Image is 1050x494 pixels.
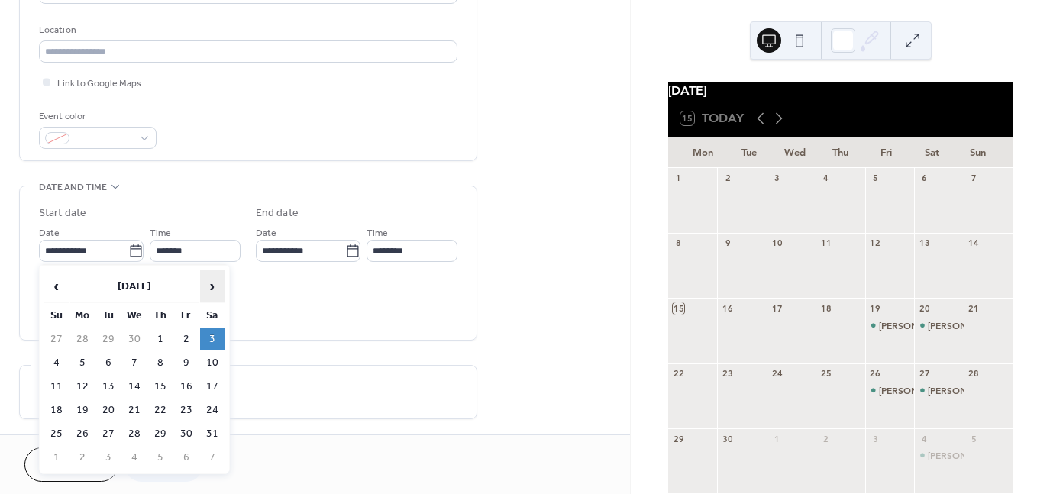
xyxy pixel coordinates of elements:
td: 14 [122,376,147,398]
td: 1 [148,328,173,350]
div: End date [256,205,299,221]
div: Sun [955,137,1000,168]
span: Link to Google Maps [57,76,141,92]
div: 24 [771,368,783,379]
div: 20 [919,302,930,314]
div: DAVE BYERS [865,319,914,332]
div: 9 [722,237,733,249]
td: 29 [96,328,121,350]
div: Start date [39,205,86,221]
td: 1 [44,447,69,469]
th: Th [148,305,173,327]
th: Sa [200,305,225,327]
td: 20 [96,399,121,421]
td: 27 [96,423,121,445]
div: 15 [673,302,684,314]
div: 3 [870,433,881,444]
span: ‹ [45,271,68,302]
td: 8 [148,352,173,374]
th: Tu [96,305,121,327]
span: Time [150,225,171,241]
td: 19 [70,399,95,421]
div: 2 [722,173,733,184]
div: 8 [673,237,684,249]
td: 3 [200,328,225,350]
td: 15 [148,376,173,398]
span: Date and time [39,179,107,195]
div: [PERSON_NAME] [879,319,954,332]
div: 6 [919,173,930,184]
span: Date [39,225,60,241]
td: 17 [200,376,225,398]
div: 11 [820,237,832,249]
td: 5 [148,447,173,469]
td: 6 [96,352,121,374]
td: 2 [174,328,199,350]
div: Sat [909,137,955,168]
td: 7 [200,447,225,469]
div: 25 [820,368,832,379]
div: 5 [968,433,980,444]
td: 12 [70,376,95,398]
div: 30 [722,433,733,444]
div: 1 [673,173,684,184]
div: 16 [722,302,733,314]
td: 23 [174,399,199,421]
div: 5 [870,173,881,184]
div: 29 [673,433,684,444]
div: 21 [968,302,980,314]
td: 29 [148,423,173,445]
div: Wed [772,137,818,168]
div: 10 [771,237,783,249]
td: 6 [174,447,199,469]
div: Thu [818,137,864,168]
div: Tue [726,137,772,168]
div: Mon [680,137,726,168]
div: 22 [673,368,684,379]
td: 22 [148,399,173,421]
td: 16 [174,376,199,398]
th: Su [44,305,69,327]
span: Date [256,225,276,241]
th: Fr [174,305,199,327]
div: Event color [39,108,153,124]
td: 31 [200,423,225,445]
div: 28 [968,368,980,379]
div: 13 [919,237,930,249]
td: 27 [44,328,69,350]
div: [PERSON_NAME] [928,384,1003,397]
div: 23 [722,368,733,379]
div: JEREMY HEAVENER [914,319,963,332]
div: 14 [968,237,980,249]
td: 10 [200,352,225,374]
th: We [122,305,147,327]
div: 19 [870,302,881,314]
th: Mo [70,305,95,327]
div: 27 [919,368,930,379]
td: 30 [122,328,147,350]
td: 18 [44,399,69,421]
td: 28 [122,423,147,445]
div: [PERSON_NAME] [928,319,1003,332]
div: 18 [820,302,832,314]
td: 13 [96,376,121,398]
th: [DATE] [70,270,199,303]
div: [PERSON_NAME] [879,384,954,397]
div: 17 [771,302,783,314]
td: 7 [122,352,147,374]
div: 4 [919,433,930,444]
div: 7 [968,173,980,184]
a: Cancel [24,447,118,482]
td: 2 [70,447,95,469]
td: 11 [44,376,69,398]
div: ANDY TIMKO [865,384,914,397]
div: Fri [863,137,909,168]
div: [PERSON_NAME] [928,449,1003,462]
div: BOBBY THOMPSON [914,384,963,397]
td: 4 [44,352,69,374]
div: [DATE] [668,82,1013,100]
td: 4 [122,447,147,469]
td: 9 [174,352,199,374]
div: Location [39,22,454,38]
td: 3 [96,447,121,469]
